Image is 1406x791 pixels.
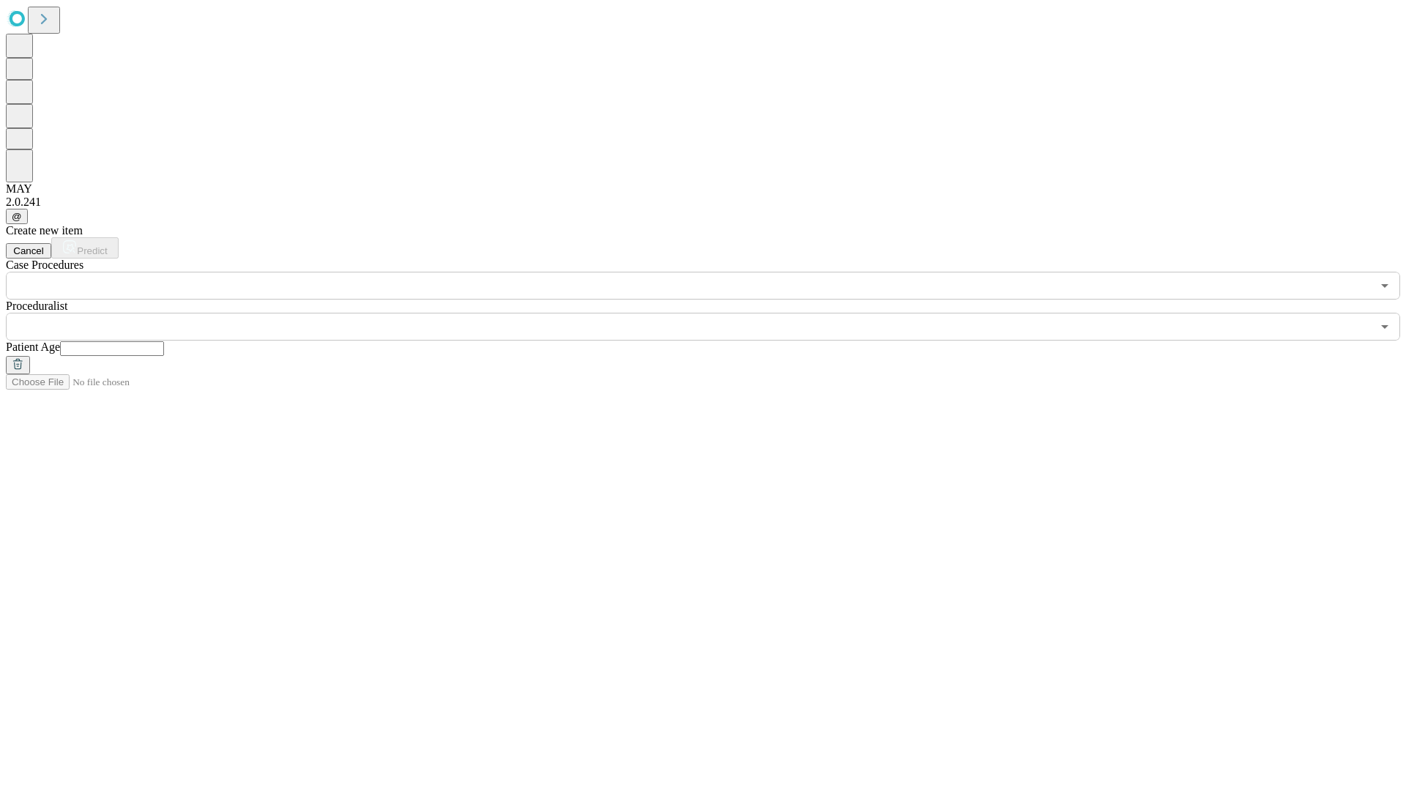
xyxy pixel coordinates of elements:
[1375,316,1395,337] button: Open
[13,245,44,256] span: Cancel
[51,237,119,259] button: Predict
[77,245,107,256] span: Predict
[6,259,83,271] span: Scheduled Procedure
[6,300,67,312] span: Proceduralist
[6,196,1400,209] div: 2.0.241
[6,224,83,237] span: Create new item
[1375,275,1395,296] button: Open
[12,211,22,222] span: @
[6,209,28,224] button: @
[6,243,51,259] button: Cancel
[6,341,60,353] span: Patient Age
[6,182,1400,196] div: MAY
